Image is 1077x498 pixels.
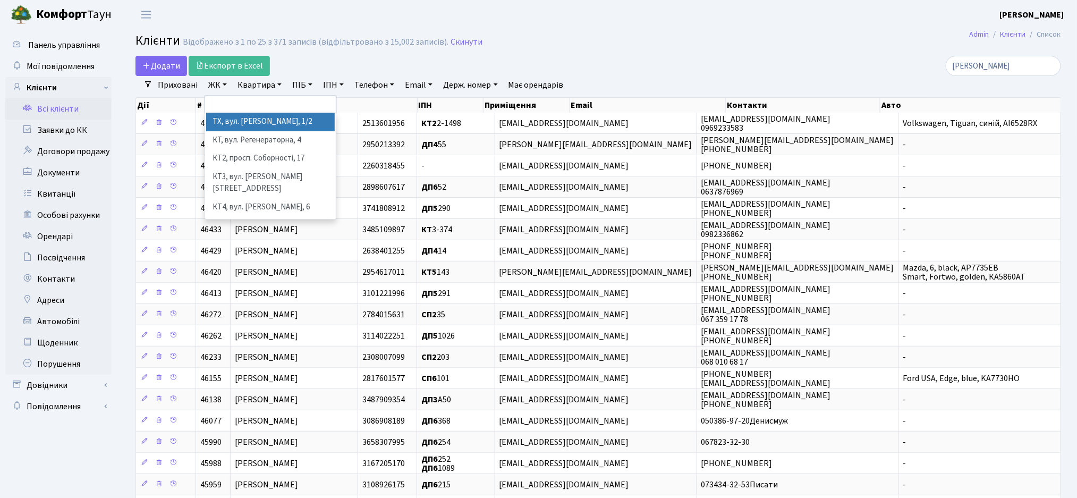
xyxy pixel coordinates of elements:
span: - [903,309,906,320]
span: 2954617011 [362,266,405,278]
span: [EMAIL_ADDRESS][DOMAIN_NAME] [499,436,629,448]
a: ПІБ [288,76,317,94]
span: 290 [421,202,451,214]
span: [EMAIL_ADDRESS][DOMAIN_NAME] [PHONE_NUMBER] [701,326,831,347]
a: Щоденник [5,332,112,353]
span: 3485109897 [362,224,405,235]
th: Email [570,98,726,113]
li: КТ, вул. Регенераторна, 4 [206,131,335,150]
li: КТ5, вул. [PERSON_NAME][STREET_ADDRESS] [206,216,335,247]
span: [PERSON_NAME] [235,373,298,384]
a: Договори продажу [5,141,112,162]
span: 46138 [200,394,222,406]
span: [PERSON_NAME] [235,330,298,342]
span: 3108926175 [362,479,405,491]
span: 252 1089 [421,453,455,474]
span: [PERSON_NAME] [235,436,298,448]
span: Ford USA, Edge, blue, KA7730HO [903,373,1020,384]
span: 2950213392 [362,139,405,150]
a: Всі клієнти [5,98,112,120]
a: Повідомлення [5,396,112,417]
span: 3-374 [421,224,452,235]
span: [PERSON_NAME] [235,394,298,406]
span: [PERSON_NAME][EMAIL_ADDRESS][DOMAIN_NAME] [PHONE_NUMBER] [701,262,894,283]
span: [EMAIL_ADDRESS][DOMAIN_NAME] [499,309,629,320]
span: - [903,436,906,448]
span: - [903,351,906,363]
b: Комфорт [36,6,87,23]
span: [PERSON_NAME] [235,224,298,235]
span: 215 [421,479,451,491]
span: - [421,160,425,172]
a: Експорт в Excel [189,56,270,76]
a: Заявки до КК [5,120,112,141]
span: [PERSON_NAME] [235,309,298,320]
span: - [903,224,906,235]
span: 067823-32-30 [701,436,750,448]
span: 46495 [200,202,222,214]
nav: breadcrumb [954,23,1077,46]
span: - [903,181,906,193]
span: 46233 [200,351,222,363]
span: 3086908189 [362,415,405,427]
span: А50 [421,394,451,406]
b: ДП6 [421,479,438,491]
span: 46420 [200,266,222,278]
a: Панель управління [5,35,112,56]
span: 143 [421,266,450,278]
span: [PERSON_NAME] [235,458,298,469]
span: - [903,288,906,299]
span: [EMAIL_ADDRESS][DOMAIN_NAME] [499,479,629,491]
b: КТ [421,224,432,235]
a: Держ. номер [439,76,502,94]
span: 073434-32-53Писати [701,479,778,491]
li: КТ4, вул. [PERSON_NAME], 6 [206,198,335,217]
span: [EMAIL_ADDRESS][DOMAIN_NAME] [499,394,629,406]
span: - [903,415,906,427]
span: Таун [36,6,112,24]
span: 050386-97-20Денисмуж [701,415,788,427]
li: ТХ, вул. [PERSON_NAME], 1/2 [206,113,335,131]
a: Порушення [5,353,112,375]
b: КТ5 [421,266,437,278]
b: ДП6 [421,462,438,474]
a: [PERSON_NAME] [1000,9,1064,21]
span: 2784015631 [362,309,405,320]
span: [EMAIL_ADDRESS][DOMAIN_NAME] [499,224,629,235]
a: Мої повідомлення [5,56,112,77]
a: Email [401,76,437,94]
span: [PERSON_NAME] [235,479,298,491]
span: 2308007099 [362,351,405,363]
a: Автомобілі [5,311,112,332]
span: [PERSON_NAME][EMAIL_ADDRESS][DOMAIN_NAME] [499,139,692,150]
a: Квартира [233,76,286,94]
span: 46429 [200,245,222,257]
span: [PERSON_NAME] [235,245,298,257]
span: [EMAIL_ADDRESS][DOMAIN_NAME] [499,351,629,363]
span: 46077 [200,415,222,427]
a: Додати [135,56,187,76]
span: [EMAIL_ADDRESS][DOMAIN_NAME] [PHONE_NUMBER] [701,390,831,410]
span: [EMAIL_ADDRESS][DOMAIN_NAME] [PHONE_NUMBER] [701,283,831,304]
span: [PHONE_NUMBER] [PHONE_NUMBER] [701,241,773,261]
span: 368 [421,415,451,427]
a: Admin [970,29,989,40]
input: Пошук... [946,56,1061,76]
b: ДП6 [421,415,438,427]
a: Довідники [5,375,112,396]
span: [EMAIL_ADDRESS][DOMAIN_NAME] [499,458,629,469]
b: ДП5 [421,330,438,342]
span: 2898607617 [362,181,405,193]
b: СП2 [421,309,437,320]
span: - [903,160,906,172]
span: 46693 [200,181,222,193]
b: ДП6 [421,181,438,193]
th: Авто [880,98,1061,113]
b: СП6 [421,373,437,384]
span: 2-1498 [421,117,461,129]
span: 101 [421,373,450,384]
b: ДП5 [421,202,438,214]
li: КТ3, вул. [PERSON_NAME][STREET_ADDRESS] [206,168,335,198]
span: 3658307995 [362,436,405,448]
a: Особові рахунки [5,205,112,226]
